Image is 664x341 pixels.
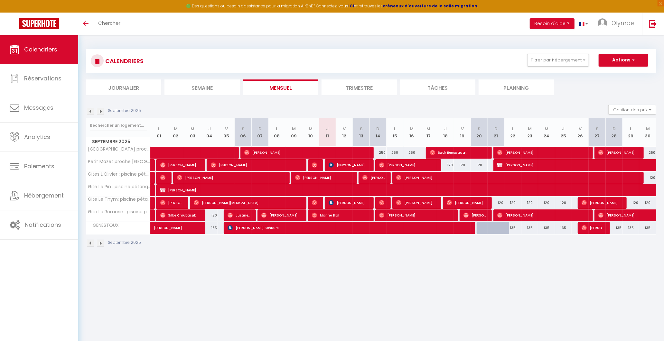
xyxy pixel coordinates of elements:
[400,79,475,95] li: Tâches
[360,126,363,132] abbr: S
[329,197,369,209] span: [PERSON_NAME]
[396,197,436,209] span: [PERSON_NAME]
[86,137,150,146] span: Septembre 2025
[639,222,656,234] div: 135
[538,222,555,234] div: 135
[268,118,285,147] th: 08
[87,222,121,229] span: GENESTOUX
[151,222,167,234] a: [PERSON_NAME]
[312,197,318,209] span: [PERSON_NAME]
[437,159,454,171] div: 120
[555,197,572,209] div: 120
[504,222,521,234] div: 135
[579,126,582,132] abbr: V
[312,159,318,171] span: [PERSON_NAME]
[379,209,453,221] span: [PERSON_NAME]
[608,105,656,115] button: Gestion des prix
[572,118,589,147] th: 26
[348,3,354,9] a: ICI
[613,126,616,132] abbr: D
[211,159,302,171] span: [PERSON_NAME]
[545,126,548,132] abbr: M
[403,147,420,159] div: 250
[218,118,235,147] th: 05
[225,126,228,132] abbr: V
[383,3,477,9] strong: créneaux d'ouverture de la salle migration
[504,118,521,147] th: 22
[387,147,403,159] div: 250
[527,54,589,67] button: Filtrer par hébergement
[471,118,488,147] th: 20
[24,45,57,53] span: Calendriers
[479,79,554,95] li: Planning
[24,191,64,199] span: Hébergement
[639,197,656,209] div: 120
[362,171,385,184] span: [PERSON_NAME]
[353,118,369,147] th: 13
[326,126,329,132] abbr: J
[208,126,211,132] abbr: J
[87,197,152,202] span: Gite Le Thym: piscine pétanque / 3 personnes
[555,222,572,234] div: 135
[312,209,369,221] span: Marine Blal
[430,146,487,159] span: Badr Bensaadat
[309,126,313,132] abbr: M
[504,197,521,209] div: 120
[639,147,656,159] div: 250
[24,162,54,170] span: Paiements
[5,3,24,22] button: Ouvrir le widget de chat LiveChat
[538,118,555,147] th: 24
[108,108,141,114] p: Septembre 2025
[622,197,639,209] div: 120
[98,20,120,26] span: Chercher
[630,126,632,132] abbr: L
[478,126,481,132] abbr: S
[488,197,504,209] div: 120
[87,184,152,189] span: Gite Le Pin : piscine pétanque / 3 personnes
[160,171,166,184] span: [PERSON_NAME]
[86,79,161,95] li: Journalier
[24,133,50,141] span: Analytics
[454,159,471,171] div: 120
[606,222,622,234] div: 135
[93,13,125,35] a: Chercher
[201,209,218,221] div: 120
[243,79,318,95] li: Mensuel
[646,126,650,132] abbr: M
[488,118,504,147] th: 21
[160,209,200,221] span: Silke Chrubassik
[530,18,575,29] button: Besoin d'aide ?
[622,222,639,234] div: 135
[90,120,147,131] input: Rechercher un logement...
[235,118,251,147] th: 06
[612,19,634,27] span: Olympe
[194,197,302,209] span: [PERSON_NAME][MEDICAL_DATA]
[637,312,659,336] iframe: Chat
[437,118,454,147] th: 18
[201,118,218,147] th: 04
[562,126,565,132] abbr: J
[177,171,285,184] span: [PERSON_NAME]
[151,118,167,147] th: 01
[25,221,61,229] span: Notifications
[379,197,385,209] span: [PERSON_NAME]
[160,184,634,196] span: [PERSON_NAME]
[104,54,144,68] h3: CALENDRIERS
[403,118,420,147] th: 16
[87,172,152,177] span: Gites L'Olivier : piscine pétanque / 3 personnes
[497,209,588,221] span: [PERSON_NAME]
[228,222,472,234] span: [PERSON_NAME] Schuurs
[463,209,486,221] span: [PERSON_NAME]
[322,79,397,95] li: Trimestre
[343,126,346,132] abbr: V
[598,18,607,28] img: ...
[599,54,648,67] button: Actions
[447,197,487,209] span: [PERSON_NAME]
[420,118,437,147] th: 17
[154,218,198,231] span: [PERSON_NAME]
[639,118,656,147] th: 30
[336,118,353,147] th: 12
[319,118,336,147] th: 11
[521,222,538,234] div: 135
